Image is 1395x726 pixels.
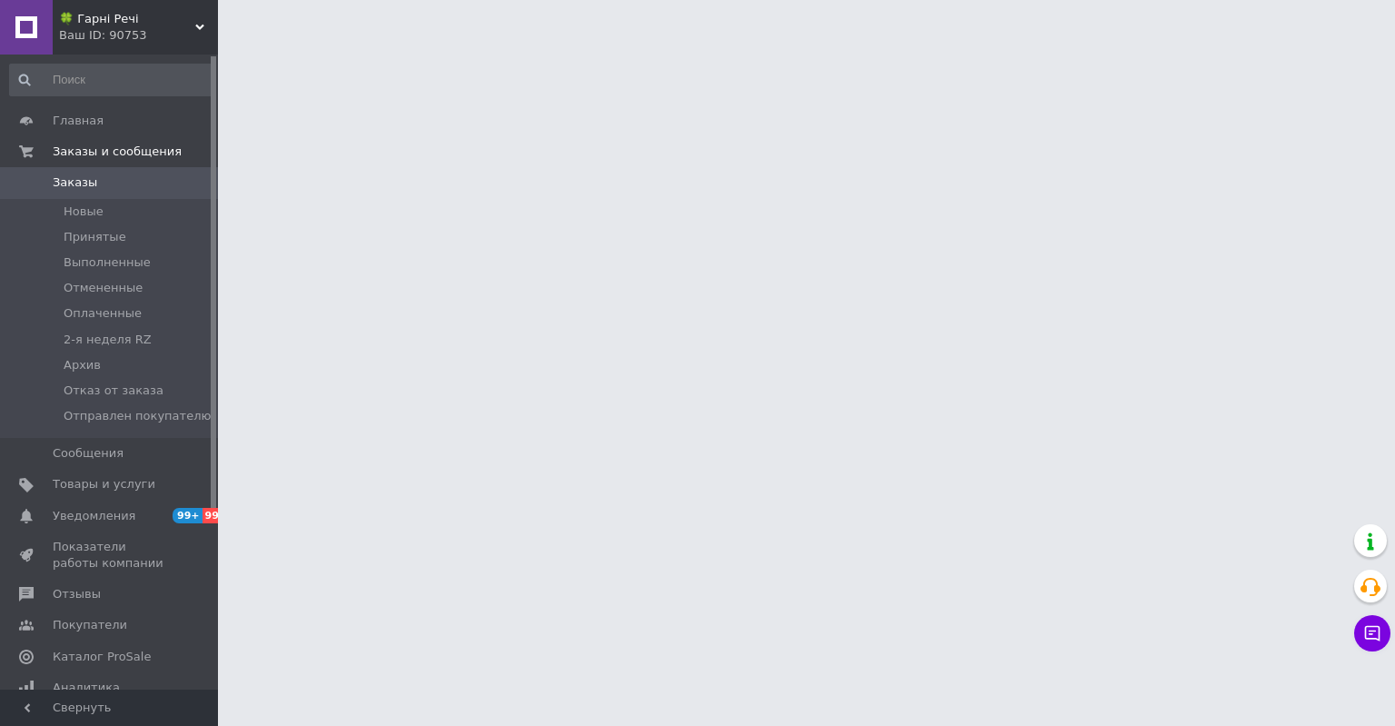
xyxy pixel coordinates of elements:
[64,383,163,399] span: Отказ от заказа
[1354,615,1390,651] button: Чат с покупателем
[64,408,211,424] span: Отправлен покупателю
[9,64,214,96] input: Поиск
[64,357,101,373] span: Архив
[64,305,142,322] span: Оплаченные
[53,476,155,492] span: Товары и услуги
[64,229,126,245] span: Принятые
[53,617,127,633] span: Покупатели
[64,204,104,220] span: Новые
[64,280,143,296] span: Отмененные
[53,508,135,524] span: Уведомления
[203,508,232,523] span: 99+
[53,113,104,129] span: Главная
[53,144,182,160] span: Заказы и сообщения
[53,445,124,462] span: Сообщения
[53,174,97,191] span: Заказы
[59,11,195,27] span: 🍀 Гарні Речі
[64,254,151,271] span: Выполненные
[64,332,152,348] span: 2-я неделя RZ
[59,27,218,44] div: Ваш ID: 90753
[53,539,168,572] span: Показатели работы компании
[173,508,203,523] span: 99+
[53,586,101,602] span: Отзывы
[53,680,120,696] span: Аналитика
[53,649,151,665] span: Каталог ProSale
